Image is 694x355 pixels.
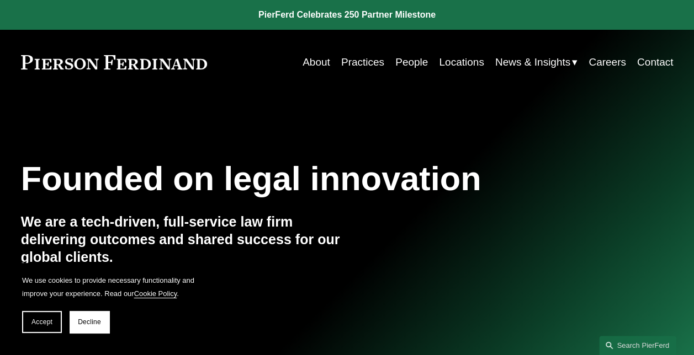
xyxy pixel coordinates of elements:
a: folder dropdown [495,52,578,73]
button: Accept [22,311,62,333]
span: News & Insights [495,53,570,72]
a: Contact [637,52,673,73]
span: Decline [78,318,101,326]
section: Cookie banner [11,263,210,344]
p: We use cookies to provide necessary functionality and improve your experience. Read our . [22,274,199,300]
a: Locations [439,52,484,73]
h1: Founded on legal innovation [21,159,565,198]
h4: We are a tech-driven, full-service law firm delivering outcomes and shared success for our global... [21,213,347,266]
a: Careers [589,52,626,73]
a: Search this site [599,336,676,355]
button: Decline [70,311,109,333]
a: Practices [341,52,384,73]
span: Accept [31,318,52,326]
a: People [395,52,428,73]
a: About [303,52,330,73]
a: Cookie Policy [134,289,177,298]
